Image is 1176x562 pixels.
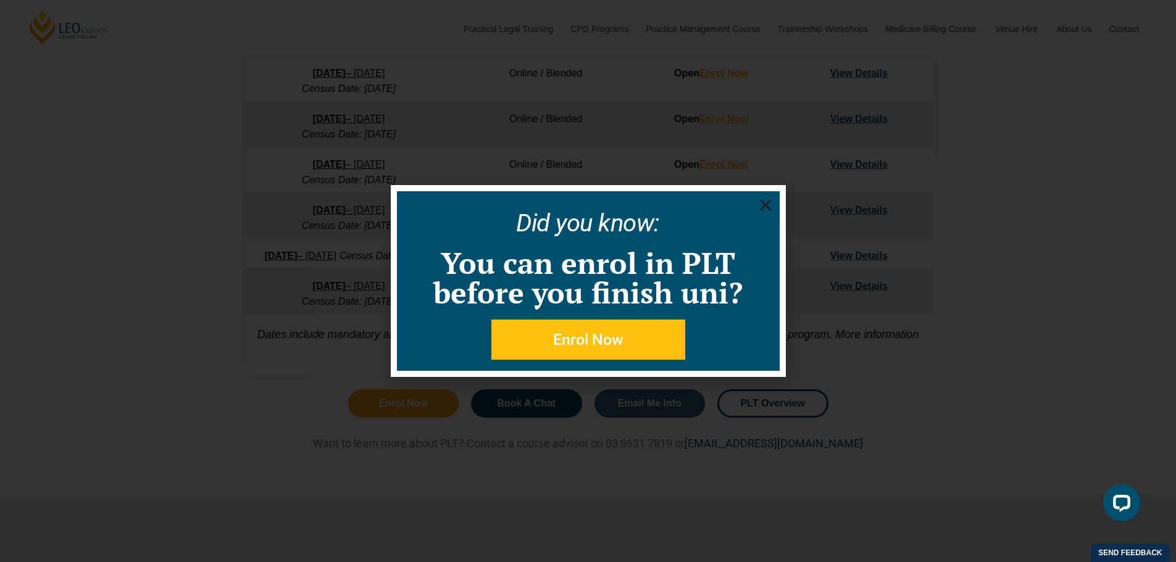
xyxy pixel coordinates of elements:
iframe: LiveChat chat widget [1093,479,1145,531]
a: Close [758,197,774,213]
a: Did you know: [516,209,660,238]
span: Enrol Now [553,332,623,347]
a: You can enrol in PLT before you finish uni? [433,243,743,312]
a: Enrol Now [491,320,685,360]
